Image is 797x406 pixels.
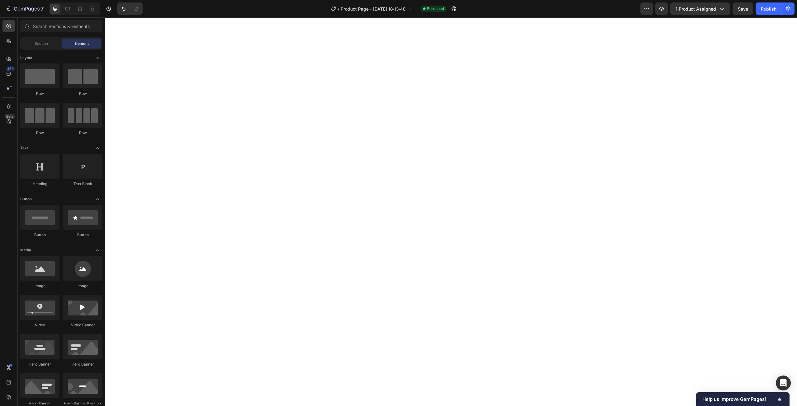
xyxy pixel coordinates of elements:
[63,283,102,289] div: Image
[733,2,753,15] button: Save
[92,194,102,204] span: Toggle open
[20,322,59,328] div: Video
[92,245,102,255] span: Toggle open
[670,2,730,15] button: 1 product assigned
[20,247,31,253] span: Media
[63,232,102,238] div: Button
[20,55,32,61] span: Layout
[427,6,444,12] span: Published
[776,376,791,390] div: Open Intercom Messenger
[676,6,716,12] span: 1 product assigned
[761,6,776,12] div: Publish
[63,130,102,136] div: Row
[20,362,59,367] div: Hero Banner
[20,130,59,136] div: Row
[20,196,32,202] span: Button
[756,2,782,15] button: Publish
[74,41,89,46] span: Element
[20,145,28,151] span: Text
[20,181,59,187] div: Heading
[63,181,102,187] div: Text Block
[338,6,339,12] span: /
[702,396,776,402] span: Help us improve GemPages!
[5,114,15,119] div: Beta
[20,91,59,96] div: Row
[738,6,748,12] span: Save
[63,91,102,96] div: Row
[92,53,102,63] span: Toggle open
[702,395,783,403] button: Show survey - Help us improve GemPages!
[20,232,59,238] div: Button
[341,6,406,12] span: Product Page - [DATE] 18:13:48
[105,17,797,406] iframe: Design area
[63,362,102,367] div: Hero Banner
[92,143,102,153] span: Toggle open
[20,283,59,289] div: Image
[117,2,143,15] div: Undo/Redo
[35,41,48,46] span: Section
[6,66,15,71] div: 450
[63,322,102,328] div: Video Banner
[20,20,102,32] input: Search Sections & Elements
[41,5,44,12] p: 7
[2,2,46,15] button: 7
